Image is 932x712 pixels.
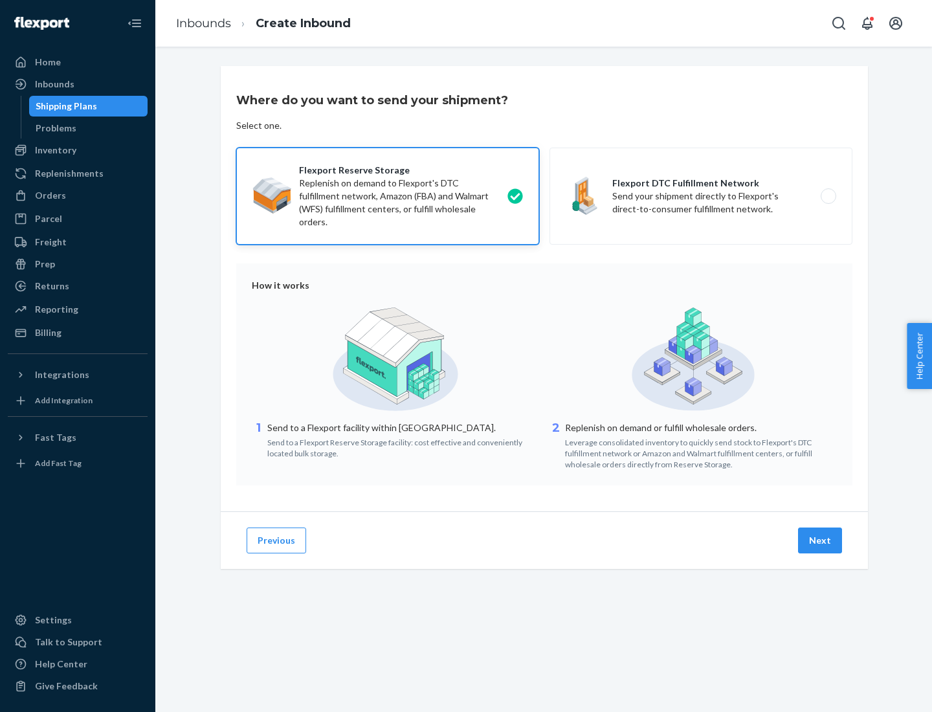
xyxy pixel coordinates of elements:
button: Integrations [8,364,148,385]
a: Inbounds [8,74,148,95]
button: Previous [247,528,306,553]
div: Send to a Flexport Reserve Storage facility: cost effective and conveniently located bulk storage. [267,434,539,459]
button: Open Search Box [826,10,852,36]
div: Leverage consolidated inventory to quickly send stock to Flexport's DTC fulfillment network or Am... [565,434,837,470]
a: Problems [29,118,148,139]
div: Inventory [35,144,76,157]
div: Settings [35,614,72,627]
div: Talk to Support [35,636,102,649]
button: Close Navigation [122,10,148,36]
a: Settings [8,610,148,630]
button: Help Center [907,323,932,389]
button: Open account menu [883,10,909,36]
div: Freight [35,236,67,249]
a: Reporting [8,299,148,320]
div: Reporting [35,303,78,316]
h3: Where do you want to send your shipment? [236,92,508,109]
a: Replenishments [8,163,148,184]
div: Integrations [35,368,89,381]
div: Prep [35,258,55,271]
div: How it works [252,279,837,292]
a: Prep [8,254,148,274]
div: Give Feedback [35,680,98,693]
div: Parcel [35,212,62,225]
a: Shipping Plans [29,96,148,117]
button: Next [798,528,842,553]
a: Orders [8,185,148,206]
div: Problems [36,122,76,135]
div: Add Fast Tag [35,458,82,469]
a: Talk to Support [8,632,148,652]
a: Add Integration [8,390,148,411]
div: Shipping Plans [36,100,97,113]
div: Billing [35,326,61,339]
div: Help Center [35,658,87,671]
div: Inbounds [35,78,74,91]
a: Returns [8,276,148,296]
ol: breadcrumbs [166,5,361,43]
button: Fast Tags [8,427,148,448]
button: Open notifications [854,10,880,36]
a: Parcel [8,208,148,229]
div: Select one. [236,119,282,132]
a: Help Center [8,654,148,674]
button: Give Feedback [8,676,148,696]
div: 2 [549,420,562,470]
a: Home [8,52,148,72]
div: Orders [35,189,66,202]
p: Send to a Flexport facility within [GEOGRAPHIC_DATA]. [267,421,539,434]
a: Add Fast Tag [8,453,148,474]
div: Home [35,56,61,69]
a: Billing [8,322,148,343]
div: 1 [252,420,265,459]
div: Replenishments [35,167,104,180]
a: Inventory [8,140,148,161]
div: Add Integration [35,395,93,406]
div: Fast Tags [35,431,76,444]
p: Replenish on demand or fulfill wholesale orders. [565,421,837,434]
a: Create Inbound [256,16,351,30]
img: Flexport logo [14,17,69,30]
div: Returns [35,280,69,293]
a: Inbounds [176,16,231,30]
a: Freight [8,232,148,252]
